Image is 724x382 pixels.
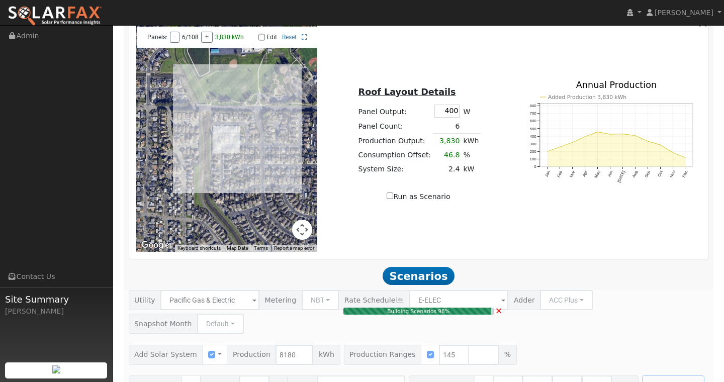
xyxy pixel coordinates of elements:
button: Map Data [227,245,248,252]
img: Google [139,239,172,252]
div: [PERSON_NAME] [5,306,108,317]
span: 3,830 kWh [215,34,244,41]
text: Sep [644,170,651,178]
span: × [495,305,502,316]
circle: onclick="" [547,151,548,152]
button: Keyboard shortcuts [177,245,221,252]
td: % [462,148,481,162]
text: 700 [529,111,536,116]
circle: onclick="" [647,140,649,142]
span: Scenarios [383,267,455,285]
text: Added Production 3,830 kWh [548,94,626,101]
text: May [594,170,601,179]
a: Open this area in Google Maps (opens a new window) [139,239,172,252]
circle: onclick="" [685,157,686,158]
label: Edit [266,34,277,41]
text: 400 [529,134,536,139]
a: Report a map error [274,245,314,251]
img: retrieve [52,365,60,373]
text: 300 [529,142,536,146]
button: + [201,32,213,43]
td: Consumption Offset: [356,148,433,162]
button: - [170,32,179,43]
td: Panel Output: [356,103,433,119]
label: Run as Scenario [387,192,450,202]
text: Feb [557,170,564,178]
circle: onclick="" [559,146,561,148]
text: 0 [534,164,536,169]
text: [DATE] [617,170,626,183]
circle: onclick="" [572,142,573,143]
circle: onclick="" [635,135,636,136]
circle: onclick="" [660,144,661,146]
td: System Size: [356,162,433,176]
u: Roof Layout Details [358,87,456,97]
button: Map camera controls [292,220,312,240]
text: 200 [529,149,536,154]
text: Jan [544,170,551,178]
a: Reset [282,34,297,41]
td: 2.4 [433,162,462,176]
td: 46.8 [433,148,462,162]
circle: onclick="" [672,152,674,153]
td: Production Output: [356,134,433,148]
input: Run as Scenario [387,193,393,199]
text: Mar [569,170,576,178]
text: Apr [582,170,589,177]
td: W [462,103,481,119]
text: Aug [631,170,639,178]
td: 3,830 [433,134,462,148]
text: 600 [529,119,536,123]
circle: onclick="" [622,133,623,135]
text: 100 [529,157,536,161]
div: Building Scenarios 98% [343,308,494,316]
span: Site Summary [5,293,108,306]
img: SolarFax [8,6,102,27]
text: Jun [607,170,614,178]
circle: onclick="" [609,134,611,135]
text: Nov [669,170,676,178]
td: kW [462,162,481,176]
circle: onclick="" [584,136,586,137]
td: 6 [433,119,462,134]
span: Panels: [147,34,167,41]
text: Dec [682,170,689,178]
span: [PERSON_NAME] [655,9,713,17]
text: Oct [657,170,664,178]
span: 6/108 [182,34,199,41]
text: Annual Production [576,80,657,90]
a: Terms (opens in new tab) [254,245,268,251]
td: Panel Count: [356,119,433,134]
text: 800 [529,104,536,108]
text: 500 [529,127,536,131]
td: kWh [462,134,481,148]
a: Full Screen [302,34,307,41]
circle: onclick="" [597,131,598,133]
a: Cancel [495,304,502,317]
